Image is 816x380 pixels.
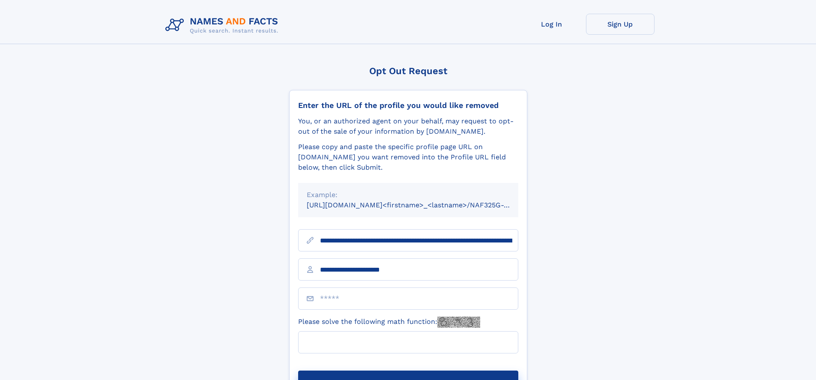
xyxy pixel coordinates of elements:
[298,101,518,110] div: Enter the URL of the profile you would like removed
[586,14,655,35] a: Sign Up
[289,66,527,76] div: Opt Out Request
[307,201,535,209] small: [URL][DOMAIN_NAME]<firstname>_<lastname>/NAF325G-xxxxxxxx
[162,14,285,37] img: Logo Names and Facts
[517,14,586,35] a: Log In
[298,142,518,173] div: Please copy and paste the specific profile page URL on [DOMAIN_NAME] you want removed into the Pr...
[298,116,518,137] div: You, or an authorized agent on your behalf, may request to opt-out of the sale of your informatio...
[307,190,510,200] div: Example:
[298,317,480,328] label: Please solve the following math function:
